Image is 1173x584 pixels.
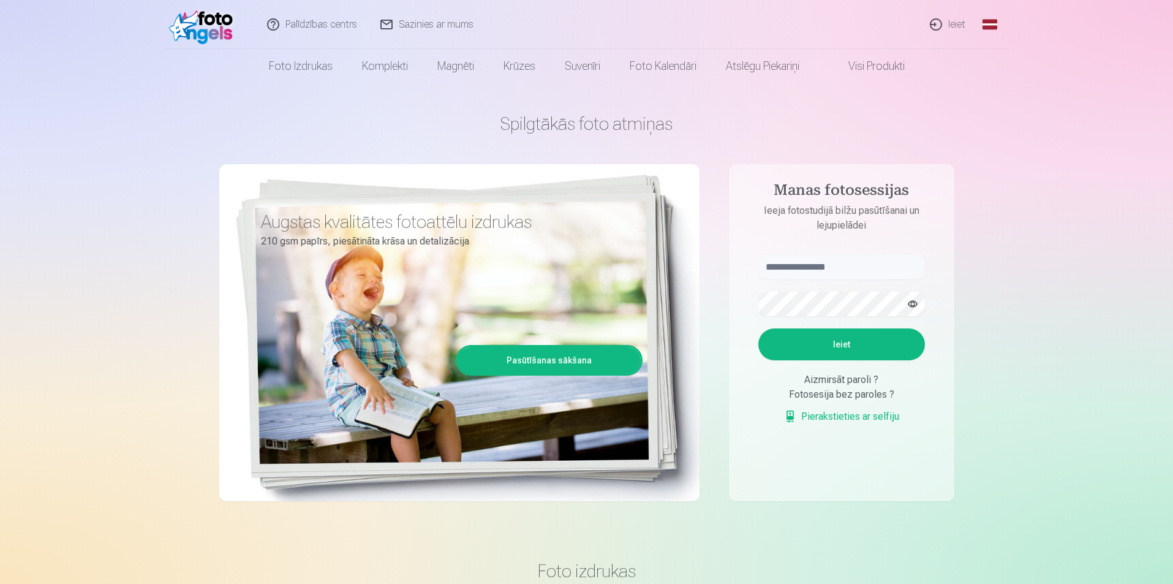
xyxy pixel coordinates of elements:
[814,49,919,83] a: Visi produkti
[489,49,550,83] a: Krūzes
[261,233,633,250] p: 210 gsm papīrs, piesātināta krāsa un detalizācija
[758,373,925,387] div: Aizmirsāt paroli ?
[746,181,937,203] h4: Manas fotosessijas
[347,49,423,83] a: Komplekti
[784,409,899,424] a: Pierakstieties ar selfiju
[615,49,711,83] a: Foto kalendāri
[746,203,937,233] p: Ieeja fotostudijā bilžu pasūtīšanai un lejupielādei
[169,5,240,44] img: /fa1
[550,49,615,83] a: Suvenīri
[219,113,954,135] h1: Spilgtākās foto atmiņas
[711,49,814,83] a: Atslēgu piekariņi
[758,387,925,402] div: Fotosesija bez paroles ?
[758,328,925,360] button: Ieiet
[261,211,633,233] h3: Augstas kvalitātes fotoattēlu izdrukas
[254,49,347,83] a: Foto izdrukas
[458,347,641,374] a: Pasūtīšanas sākšana
[229,560,945,582] h3: Foto izdrukas
[423,49,489,83] a: Magnēti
